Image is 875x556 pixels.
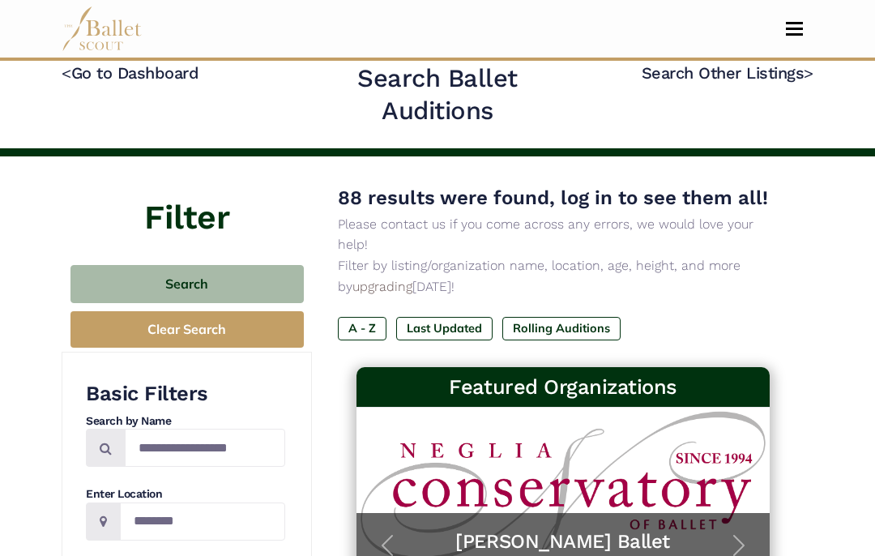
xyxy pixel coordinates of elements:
[502,317,621,340] label: Rolling Auditions
[62,156,312,241] h4: Filter
[338,186,768,209] span: 88 results were found, log in to see them all!
[369,374,757,400] h3: Featured Organizations
[338,255,787,297] p: Filter by listing/organization name, location, age, height, and more by [DATE]!
[338,317,386,340] label: A - Z
[62,63,198,83] a: <Go to Dashboard
[396,317,493,340] label: Last Updated
[120,503,285,541] input: Location
[70,311,304,348] button: Clear Search
[775,21,813,36] button: Toggle navigation
[62,62,71,83] code: <
[70,265,304,303] button: Search
[86,380,285,407] h3: Basic Filters
[642,63,813,83] a: Search Other Listings>
[804,62,813,83] code: >
[125,429,285,467] input: Search by names...
[86,413,285,430] h4: Search by Name
[86,486,285,503] h4: Enter Location
[338,214,787,255] p: Please contact us if you come across any errors, we would love your help!
[302,62,573,127] h2: Search Ballet Auditions
[373,529,753,554] a: [PERSON_NAME] Ballet
[352,279,412,294] a: upgrading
